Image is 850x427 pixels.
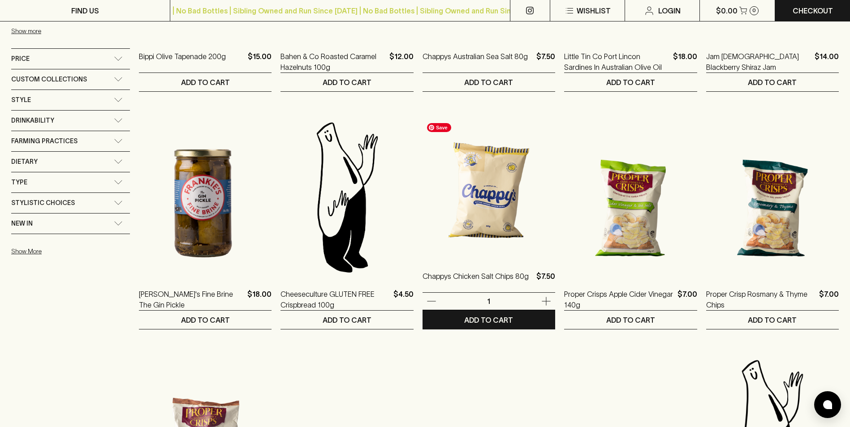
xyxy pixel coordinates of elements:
button: Show More [11,242,129,260]
p: $18.00 [673,51,697,73]
div: Dietary [11,152,130,172]
div: Custom Collections [11,69,130,90]
p: $7.50 [536,51,555,73]
button: ADD TO CART [423,311,555,329]
p: FIND US [71,5,99,16]
p: ADD TO CART [464,315,513,325]
p: Wishlist [577,5,611,16]
span: Dietary [11,156,38,167]
button: ADD TO CART [706,73,839,91]
p: ADD TO CART [748,77,797,88]
a: Proper Crisp Rosmany & Thyme Chips [706,289,815,310]
span: New In [11,218,33,229]
a: Little Tin Co Port Lincon Sardines In Australian Olive Oil [564,51,669,73]
div: Farming Practices [11,131,130,151]
button: ADD TO CART [280,73,413,91]
button: ADD TO CART [139,311,272,329]
span: Price [11,53,30,64]
p: ADD TO CART [181,315,230,325]
a: Jam [DEMOGRAPHIC_DATA] Blackberry Shiraz Jam [706,51,811,73]
button: ADD TO CART [564,73,697,91]
a: Cheeseculture GLUTEN FREE Crispbread 100g [280,289,389,310]
img: bubble-icon [823,400,832,409]
div: Type [11,172,130,192]
div: Price [11,49,130,69]
span: Save [427,123,451,132]
p: ADD TO CART [606,77,655,88]
p: $4.50 [393,289,414,310]
p: 1 [478,296,500,306]
img: Proper Crisp Rosmany & Thyme Chips [706,119,839,275]
button: ADD TO CART [423,73,555,91]
div: Stylistic Choices [11,193,130,213]
p: $15.00 [248,51,272,73]
img: Proper Crisps Apple Cider Vinegar 140g [564,119,697,275]
a: [PERSON_NAME]'s Fine Brine The Gin Pickle [139,289,244,310]
div: Drinkability [11,111,130,131]
p: $7.00 [819,289,839,310]
a: Chappys Australian Sea Salt 80g [423,51,528,73]
div: Style [11,90,130,110]
span: Farming Practices [11,136,78,147]
span: Drinkability [11,115,54,126]
button: ADD TO CART [564,311,697,329]
a: Proper Crisps Apple Cider Vinegar 140g [564,289,673,310]
p: $14.00 [815,51,839,73]
p: ADD TO CART [323,77,371,88]
p: $0.00 [716,5,738,16]
p: ADD TO CART [464,77,513,88]
button: ADD TO CART [139,73,272,91]
p: $7.00 [677,289,697,310]
img: Blackhearts & Sparrows Man [280,119,413,275]
p: $7.50 [536,271,555,292]
button: ADD TO CART [280,311,413,329]
p: ADD TO CART [748,315,797,325]
p: $12.00 [389,51,414,73]
a: Bahen & Co Roasted Caramel Hazelnuts 100g [280,51,385,73]
div: New In [11,213,130,234]
img: Chappys Chicken Salt Chips 80g [423,101,555,257]
p: $18.00 [247,289,272,310]
p: ADD TO CART [181,77,230,88]
a: Bippi Olive Tapenade 200g [139,51,226,73]
button: ADD TO CART [706,311,839,329]
p: Login [658,5,681,16]
a: Chappys Chicken Salt Chips 80g [423,271,529,292]
p: Checkout [793,5,833,16]
img: Frankie's Fine Brine The Gin Pickle [139,119,272,275]
button: Show more [11,22,129,40]
p: ADD TO CART [323,315,371,325]
span: Type [11,177,27,188]
p: 0 [752,8,756,13]
span: Style [11,94,31,106]
span: Custom Collections [11,74,87,85]
p: ADD TO CART [606,315,655,325]
span: Stylistic Choices [11,197,75,209]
